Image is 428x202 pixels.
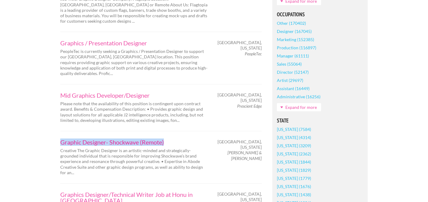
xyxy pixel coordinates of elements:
[277,35,314,44] a: Marketing (152385)
[277,142,311,150] a: [US_STATE] (3209)
[277,133,311,142] a: [US_STATE] (4314)
[227,150,262,161] em: [PERSON_NAME] & [PERSON_NAME]
[60,40,209,46] a: Graphics / Presentation Designer
[277,60,302,68] a: Sales (55064)
[277,84,310,93] a: Assistant (16449)
[277,166,311,174] a: [US_STATE] (1829)
[217,92,262,103] span: [GEOGRAPHIC_DATA], [US_STATE]
[277,150,311,158] a: [US_STATE] (2362)
[277,191,311,199] a: [US_STATE] (1438)
[277,158,311,166] a: [US_STATE] (1844)
[277,19,306,27] a: Other (170402)
[60,139,209,145] a: Graphic Designer- Shockwave (Remote)
[60,148,209,175] p: Creative The Graphic Designer is an artistic-minded and strategically-grounded individual that is...
[277,118,363,123] h5: State
[245,51,262,56] em: PeopleTec
[277,12,363,17] h5: Occupations
[237,103,262,109] em: Prescient Edge
[277,103,321,111] a: Expand for more
[277,174,311,182] a: [US_STATE] (1779)
[60,49,209,76] p: PeopleTec is currently seeking a Graphics / Presentation Designer to support our [GEOGRAPHIC_DATA...
[277,76,303,84] a: Artist (29697)
[277,52,309,60] a: Manager (61111)
[277,68,309,76] a: Director (52147)
[217,40,262,51] span: [GEOGRAPHIC_DATA], [US_STATE]
[277,27,312,35] a: Designer (167045)
[60,101,209,123] p: Please note that the availability of this position is contingent upon contract award. Benefits & ...
[217,139,262,150] span: [GEOGRAPHIC_DATA], [US_STATE]
[277,44,316,52] a: Production (116897)
[60,92,209,98] a: Mid Graphics Developer/Designer
[277,93,320,101] a: Administrative (16256)
[277,125,311,133] a: [US_STATE] (7584)
[277,182,311,191] a: [US_STATE] (1676)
